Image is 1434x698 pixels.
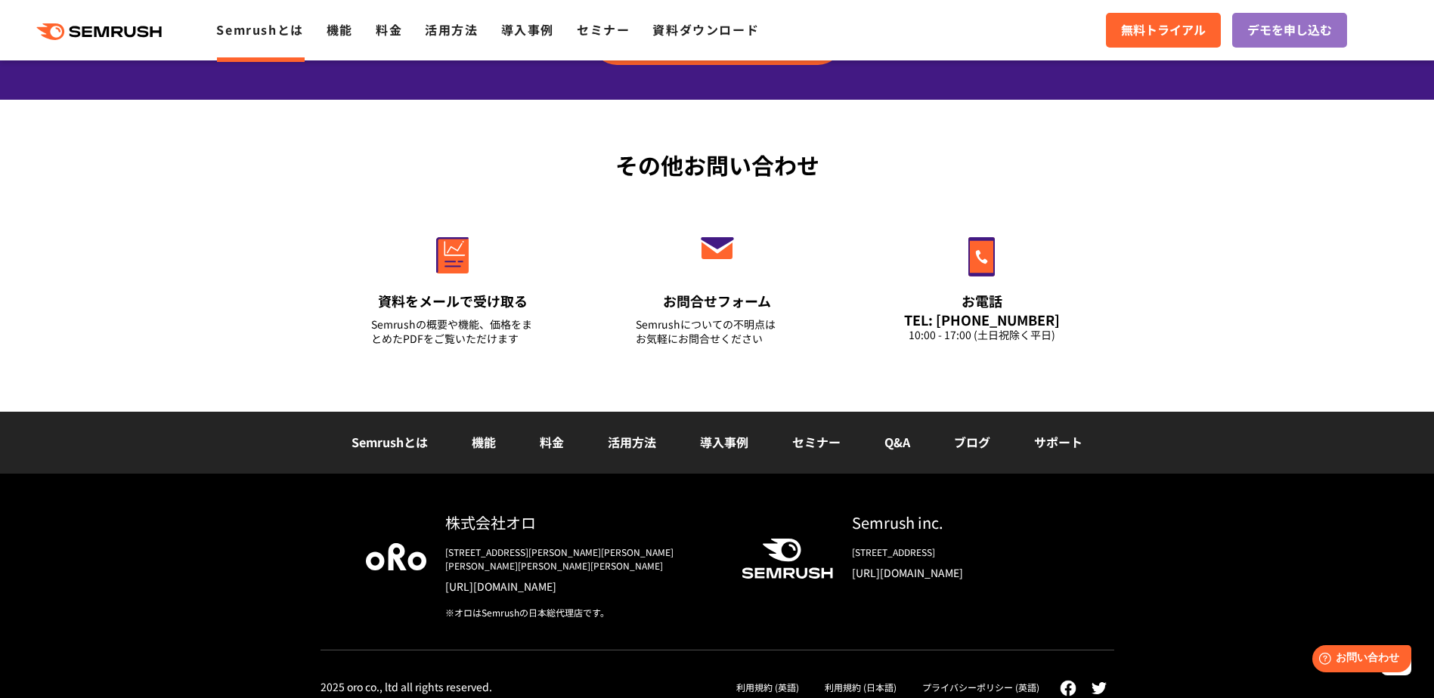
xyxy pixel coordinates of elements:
[1299,639,1417,681] iframe: Help widget launcher
[900,292,1064,310] div: お電話
[501,20,554,39] a: 導入事例
[1247,20,1332,40] span: デモを申し込む
[1034,433,1082,451] a: サポート
[339,205,566,365] a: 資料をメールで受け取る Semrushの概要や機能、価格をまとめたPDFをご覧いただけます
[327,20,353,39] a: 機能
[216,20,303,39] a: Semrushとは
[1106,13,1221,48] a: 無料トライアル
[852,511,1069,533] div: Semrush inc.
[445,606,717,619] div: ※オロはSemrushの日本総代理店です。
[540,433,564,451] a: 料金
[636,317,799,346] div: Semrushについての不明点は お気軽にお問合せください
[636,292,799,310] div: お問合せフォーム
[852,565,1069,580] a: [URL][DOMAIN_NAME]
[425,20,478,39] a: 活用方法
[321,148,1114,182] div: その他お問い合わせ
[352,433,428,451] a: Semrushとは
[371,292,534,310] div: 資料をメールで受け取る
[700,433,748,451] a: 導入事例
[736,681,799,693] a: 利用規約 (英語)
[1092,682,1107,694] img: twitter
[954,433,990,451] a: ブログ
[1121,20,1206,40] span: 無料トライアル
[472,433,496,451] a: 機能
[1060,680,1076,696] img: facebook
[445,511,717,533] div: 株式会社オロ
[321,680,492,693] div: 2025 oro co., ltd all rights reserved.
[445,545,717,573] div: [STREET_ADDRESS][PERSON_NAME][PERSON_NAME][PERSON_NAME][PERSON_NAME][PERSON_NAME]
[852,545,1069,559] div: [STREET_ADDRESS]
[608,433,656,451] a: 活用方法
[376,20,402,39] a: 料金
[652,20,759,39] a: 資料ダウンロード
[604,205,831,365] a: お問合せフォーム Semrushについての不明点はお気軽にお問合せください
[371,317,534,346] div: Semrushの概要や機能、価格をまとめたPDFをご覧いただけます
[366,543,426,570] img: oro company
[577,20,630,39] a: セミナー
[900,328,1064,342] div: 10:00 - 17:00 (土日祝除く平日)
[1232,13,1347,48] a: デモを申し込む
[445,579,717,594] a: [URL][DOMAIN_NAME]
[900,311,1064,328] div: TEL: [PHONE_NUMBER]
[922,681,1039,693] a: プライバシーポリシー (英語)
[792,433,841,451] a: セミナー
[884,433,910,451] a: Q&A
[825,681,897,693] a: 利用規約 (日本語)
